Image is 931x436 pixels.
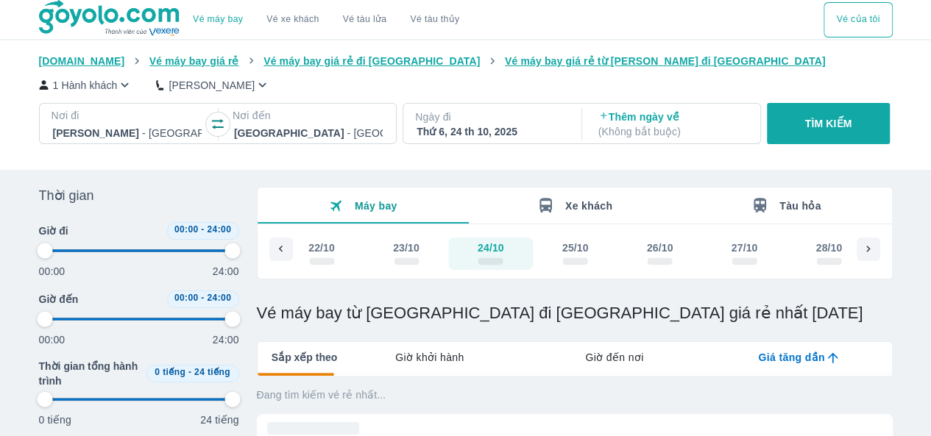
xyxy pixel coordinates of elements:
[585,350,643,365] span: Giờ đến nơi
[156,77,270,93] button: [PERSON_NAME]
[505,55,826,67] span: Vé máy bay giá rẻ từ [PERSON_NAME] đi [GEOGRAPHIC_DATA]
[39,224,68,238] span: Giờ đi
[824,2,892,37] div: choose transportation mode
[201,293,204,303] span: -
[39,187,94,204] span: Thời gian
[39,332,66,347] p: 00:00
[207,224,231,235] span: 24:00
[562,240,588,255] div: 25/10
[337,342,891,373] div: lab API tabs example
[155,367,185,377] span: 0 tiếng
[308,240,335,255] div: 22/10
[331,2,399,37] a: Vé tàu lửa
[207,293,231,303] span: 24:00
[39,77,133,93] button: 1 Hành khách
[478,240,504,255] div: 24/10
[39,264,66,279] p: 00:00
[39,292,79,307] span: Giờ đến
[200,412,238,427] p: 24 tiếng
[188,367,191,377] span: -
[194,367,230,377] span: 24 tiếng
[395,350,464,365] span: Giờ khởi hành
[149,55,239,67] span: Vé máy bay giá rẻ
[417,124,565,139] div: Thứ 6, 24 th 10, 2025
[598,110,747,139] p: Thêm ngày về
[598,124,747,139] p: ( Không bắt buộc )
[266,14,319,25] a: Vé xe khách
[415,110,567,124] p: Ngày đi
[53,78,118,93] p: 1 Hành khách
[257,303,893,324] h1: Vé máy bay từ [GEOGRAPHIC_DATA] đi [GEOGRAPHIC_DATA] giá rẻ nhất [DATE]
[263,55,480,67] span: Vé máy bay giá rẻ đi [GEOGRAPHIC_DATA]
[169,78,255,93] p: [PERSON_NAME]
[272,350,338,365] span: Sắp xếp theo
[731,240,757,255] div: 27/10
[39,412,71,427] p: 0 tiếng
[193,14,243,25] a: Vé máy bay
[233,108,384,123] p: Nơi đến
[767,103,890,144] button: TÌM KIẾM
[257,387,893,402] p: Đang tìm kiếm vé rẻ nhất...
[39,359,141,388] span: Thời gian tổng hành trình
[393,240,420,255] div: 23/10
[779,200,821,212] span: Tàu hỏa
[201,224,204,235] span: -
[758,350,824,365] span: Giá tăng dần
[398,2,471,37] button: Vé tàu thủy
[824,2,892,37] button: Vé của tôi
[565,200,612,212] span: Xe khách
[174,293,199,303] span: 00:00
[39,54,893,68] nav: breadcrumb
[805,116,852,131] p: TÌM KIẾM
[355,200,397,212] span: Máy bay
[39,55,125,67] span: [DOMAIN_NAME]
[646,240,673,255] div: 26/10
[181,2,471,37] div: choose transportation mode
[174,224,199,235] span: 00:00
[213,332,239,347] p: 24:00
[815,240,842,255] div: 28/10
[213,264,239,279] p: 24:00
[52,108,203,123] p: Nơi đi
